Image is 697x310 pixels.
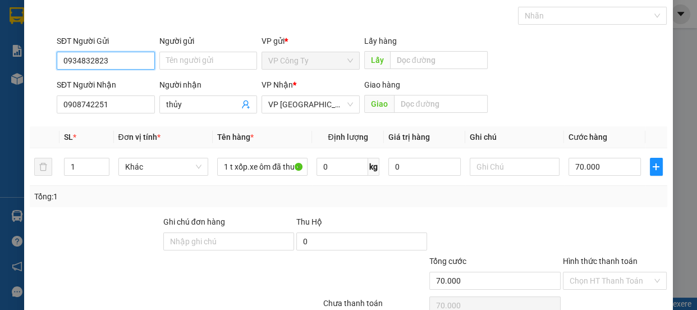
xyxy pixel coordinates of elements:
[328,133,368,142] span: Định lượng
[650,158,663,176] button: plus
[394,95,488,113] input: Dọc đường
[364,95,394,113] span: Giao
[390,51,488,69] input: Dọc đường
[163,233,294,250] input: Ghi chú đơn hàng
[4,65,21,75] span: Gửi:
[34,190,270,203] div: Tổng: 1
[241,100,250,109] span: user-add
[4,8,38,59] img: logo
[262,80,293,89] span: VP Nhận
[217,158,308,176] input: VD: Bàn, Ghế
[429,257,466,266] span: Tổng cước
[57,79,155,91] div: SĐT Người Nhận
[563,257,638,266] label: Hình thức thanh toán
[268,52,353,69] span: VP Công Ty
[40,39,147,61] span: 0988 594 111
[364,37,397,45] span: Lấy hàng
[159,35,258,47] div: Người gửi
[217,133,254,142] span: Tên hàng
[163,217,225,226] label: Ghi chú đơn hàng
[388,133,430,142] span: Giá trị hàng
[364,80,400,89] span: Giao hàng
[4,79,103,100] span: Nhận:
[64,133,73,142] span: SL
[40,39,147,61] span: VP Công Ty ĐT:
[470,158,560,176] input: Ghi Chú
[388,158,461,176] input: 0
[21,65,72,75] span: VP Công Ty -
[268,96,353,113] span: VP Tân Bình
[40,6,152,38] strong: CÔNG TY CP BÌNH TÂM
[34,158,52,176] button: delete
[650,162,662,171] span: plus
[262,35,360,47] div: VP gửi
[368,158,379,176] span: kg
[465,126,565,148] th: Ghi chú
[296,217,322,226] span: Thu Hộ
[568,133,607,142] span: Cước hàng
[364,51,390,69] span: Lấy
[4,79,103,100] span: BX Miền Đông cũ -
[57,35,155,47] div: SĐT Người Gửi
[159,79,258,91] div: Người nhận
[125,158,202,175] span: Khác
[118,133,161,142] span: Đơn vị tính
